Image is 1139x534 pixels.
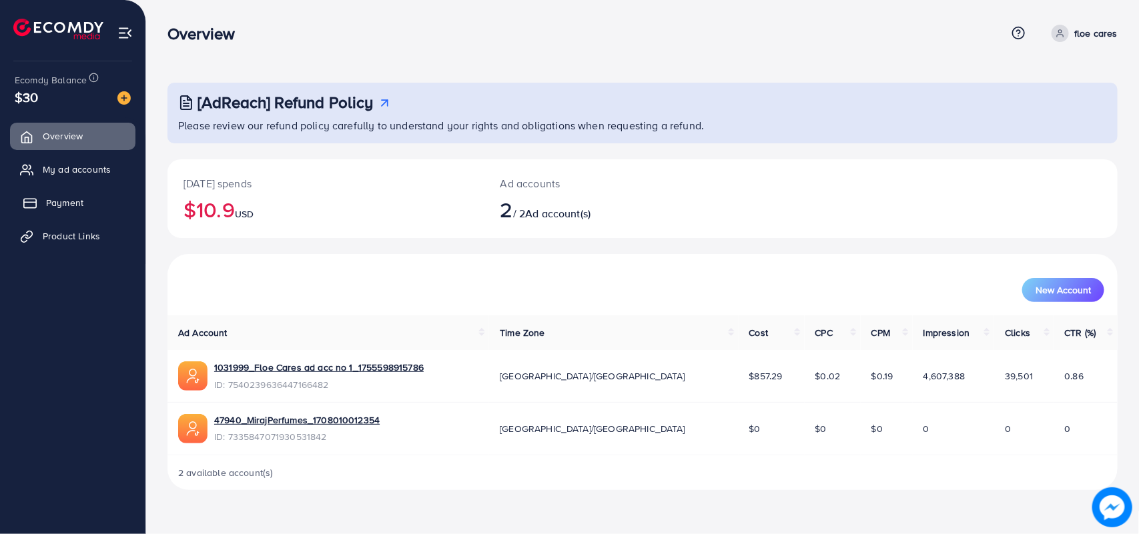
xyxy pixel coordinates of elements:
[871,369,893,383] span: $0.19
[749,326,769,339] span: Cost
[214,413,380,427] a: 47940_MirajPerfumes_1708010012354
[117,25,133,41] img: menu
[815,326,833,339] span: CPC
[923,369,965,383] span: 4,607,388
[1065,422,1071,435] span: 0
[749,422,761,435] span: $0
[923,422,929,435] span: 0
[500,175,706,191] p: Ad accounts
[178,414,208,443] img: ic-ads-acc.e4c84228.svg
[214,378,424,391] span: ID: 7540239636447166482
[214,361,424,374] a: 1031999_Floe Cares ad acc no 1_1755598915786
[10,189,135,216] a: Payment
[500,422,685,435] span: [GEOGRAPHIC_DATA]/[GEOGRAPHIC_DATA]
[198,93,374,112] h3: [AdReach] Refund Policy
[15,87,38,107] span: $30
[178,466,274,479] span: 2 available account(s)
[43,163,111,176] span: My ad accounts
[10,156,135,183] a: My ad accounts
[871,422,883,435] span: $0
[500,194,513,225] span: 2
[525,206,591,221] span: Ad account(s)
[1074,25,1118,41] p: floe cares
[500,326,544,339] span: Time Zone
[1046,25,1118,42] a: floe cares
[13,19,103,39] img: logo
[178,326,228,339] span: Ad Account
[235,207,254,221] span: USD
[183,197,468,222] h2: $10.9
[46,196,83,209] span: Payment
[10,123,135,149] a: Overview
[500,369,685,383] span: [GEOGRAPHIC_DATA]/[GEOGRAPHIC_DATA]
[1036,285,1091,295] span: New Account
[815,369,841,383] span: $0.02
[1022,278,1104,302] button: New Account
[1005,326,1030,339] span: Clicks
[1005,369,1033,383] span: 39,501
[923,326,970,339] span: Impression
[815,422,827,435] span: $0
[178,117,1110,133] p: Please review our refund policy carefully to understand your rights and obligations when requesti...
[214,430,380,443] span: ID: 7335847071930531842
[1065,369,1084,383] span: 0.86
[1092,487,1132,527] img: image
[749,369,783,383] span: $857.29
[15,73,87,87] span: Ecomdy Balance
[1005,422,1011,435] span: 0
[117,91,131,105] img: image
[10,223,135,249] a: Product Links
[43,229,100,243] span: Product Links
[500,197,706,222] h2: / 2
[871,326,890,339] span: CPM
[178,361,208,391] img: ic-ads-acc.e4c84228.svg
[1065,326,1096,339] span: CTR (%)
[43,129,83,143] span: Overview
[167,24,246,43] h3: Overview
[183,175,468,191] p: [DATE] spends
